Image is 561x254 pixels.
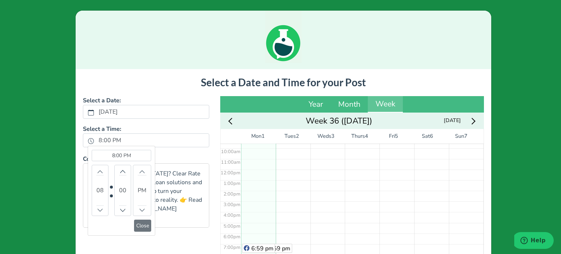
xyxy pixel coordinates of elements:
label: 8:00 PM [94,134,126,147]
span: 7 [464,132,467,140]
button: calendar [88,107,94,117]
span: [DATE] [442,116,463,125]
svg: circle fill [108,185,114,191]
bdi: PM [138,186,146,195]
button: Next week [465,115,479,126]
button: Decrement [96,206,104,213]
span: 6:00pm [224,234,240,240]
span: 4 [365,132,368,140]
span: 3:00pm [224,201,240,208]
output: Hours [96,175,104,206]
span: 1:00pm [224,180,240,187]
div: AM/PM [133,165,151,216]
b: Select a Date: [83,96,121,105]
span: Thurs [351,132,365,140]
span: 5:00pm [224,223,240,230]
button: Increment [138,167,146,175]
bdi: 8:00 PM [112,152,131,159]
output: Minutes [119,175,126,206]
span: Sat [422,132,430,140]
bdi: 08 [96,186,104,195]
svg: chevron up [98,207,103,212]
svg: clock [88,138,94,144]
span: 12:00pm [221,170,240,176]
button: Decrement [119,206,126,213]
iframe: Opens a widget where you can find more information [514,232,554,250]
span: 3 [331,132,335,140]
span: 6 [430,132,433,140]
label: [DATE] [94,106,122,118]
svg: chevron up [140,169,145,174]
span: 4:00pm [224,212,240,219]
span: Weds [317,132,331,140]
svg: chevron up [120,207,125,212]
button: Decrement [138,206,146,213]
button: Close [134,220,151,232]
img: loading_green.c7b22621.gif [265,11,302,63]
span: Sun [455,132,464,140]
svg: calendar [88,110,94,115]
h3: Select a Date and Time for your Post [83,76,484,89]
span: 10:00am [221,148,240,155]
div: Minutes [114,165,131,216]
svg: chevron up [98,169,103,174]
button: Today [439,116,465,126]
button: Increment [96,167,104,175]
svg: chevron up [140,207,145,212]
p: Content to be scheduled: [83,155,209,163]
span: 6:59 pm [251,244,274,253]
span: 6:59 pm [268,244,290,253]
button: Increment [119,167,126,175]
div: Calendar views navigation [220,96,484,113]
span: 2:00pm [224,191,240,197]
b: Select a Time: [83,125,121,133]
button: Go to month view [304,115,374,126]
button: Year view [301,96,331,113]
span: 5 [395,132,398,140]
button: Month view [331,96,368,113]
span: 2 [296,132,299,140]
div: Hours [92,165,108,216]
span: 1 [262,132,265,140]
button: clock [88,136,94,145]
button: Week view [368,96,403,113]
span: Tues [285,132,296,140]
button: Previous week [225,115,238,126]
span: Mon [251,132,262,140]
svg: circle fill [108,191,114,197]
span: Fri [389,132,395,140]
bdi: 00 [119,186,126,195]
span: 7:00pm [224,244,240,251]
svg: chevron up [120,169,125,174]
span: 11:00am [221,159,240,166]
output: AM/PM [138,175,146,206]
